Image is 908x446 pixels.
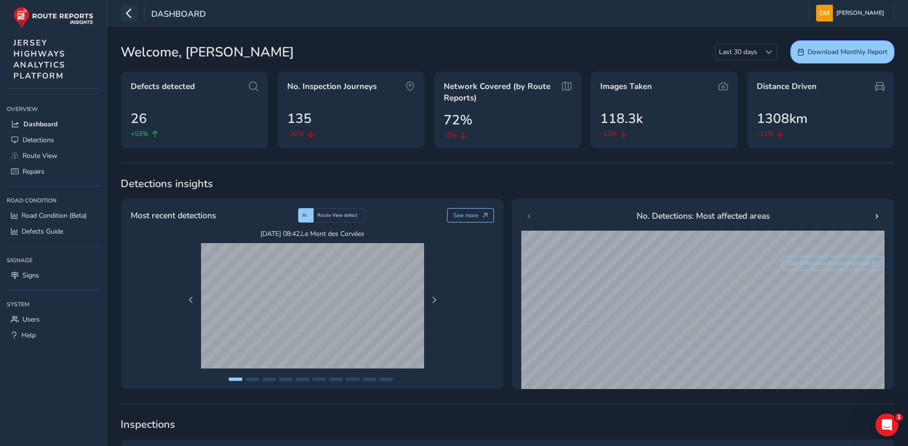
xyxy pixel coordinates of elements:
[637,210,770,222] span: No. Detections: Most affected areas
[298,208,314,223] div: AI
[447,208,494,223] button: See more
[7,102,100,116] div: Overview
[22,167,45,176] span: Repairs
[13,7,93,28] img: rr logo
[444,130,457,140] span: -2%
[453,212,479,219] span: See more
[23,120,57,129] span: Dashboard
[22,227,63,236] span: Defects Guide
[201,229,424,238] span: [DATE] 08:42 , Le Mont des Corvées
[246,378,259,381] button: Page 2
[22,135,54,145] span: Detections
[121,177,895,191] span: Detections insights
[7,193,100,208] div: Road Condition
[151,8,206,22] span: Dashboard
[131,209,216,222] span: Most recent detections
[757,81,817,92] span: Distance Driven
[262,378,276,381] button: Page 3
[7,327,100,343] a: Help
[716,44,761,60] span: Last 30 days
[380,378,393,381] button: Page 10
[7,116,100,132] a: Dashboard
[302,212,307,219] span: AI
[836,5,884,22] span: [PERSON_NAME]
[22,315,40,324] span: Users
[782,256,885,270] button: See difference for same period
[875,413,898,436] iframe: Intercom live chat
[287,109,312,129] span: 135
[444,110,472,130] span: 72%
[788,259,869,267] span: See difference for same period
[7,223,100,239] a: Defects Guide
[287,81,377,92] span: No. Inspection Journeys
[184,293,198,307] button: Previous Page
[600,109,643,129] span: 118.3k
[7,312,100,327] a: Users
[444,81,559,103] span: Network Covered (by Route Reports)
[22,271,39,280] span: Signs
[790,40,895,64] button: Download Monthly Report
[313,378,326,381] button: Page 6
[229,378,242,381] button: Page 1
[7,208,100,223] a: Road Condition (Beta)
[131,109,147,129] span: 26
[131,129,148,139] span: +53%
[121,417,895,432] span: Inspections
[600,129,617,139] span: -13%
[7,132,100,148] a: Detections
[363,378,376,381] button: Page 9
[427,293,441,307] button: Next Page
[287,129,304,139] span: -26%
[7,268,100,283] a: Signs
[22,211,87,220] span: Road Condition (Beta)
[816,5,833,22] img: diamond-layout
[7,297,100,312] div: System
[757,109,807,129] span: 1308km
[131,81,195,92] span: Defects detected
[22,151,57,160] span: Route View
[600,81,652,92] span: Images Taken
[7,148,100,164] a: Route View
[317,212,358,219] span: Route View defect
[296,378,309,381] button: Page 5
[757,129,773,139] span: -11%
[279,378,292,381] button: Page 4
[895,413,903,421] span: 1
[22,331,36,340] span: Help
[329,378,343,381] button: Page 7
[7,253,100,268] div: Signage
[314,208,365,223] div: Route View defect
[7,164,100,179] a: Repairs
[121,42,294,62] span: Welcome, [PERSON_NAME]
[816,5,887,22] button: [PERSON_NAME]
[13,37,66,81] span: JERSEY HIGHWAYS ANALYTICS PLATFORM
[807,47,887,56] span: Download Monthly Report
[346,378,359,381] button: Page 8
